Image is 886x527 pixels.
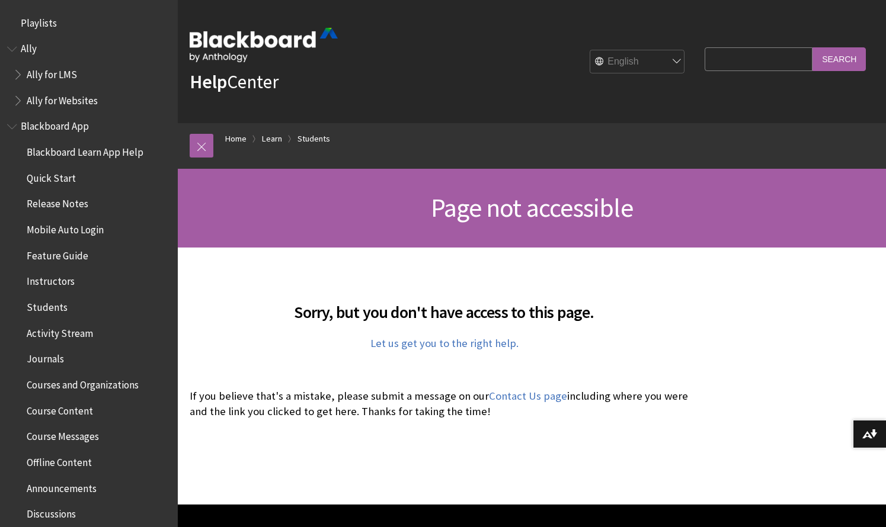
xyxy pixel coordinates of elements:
h2: Sorry, but you don't have access to this page. [190,285,699,324]
p: If you believe that's a mistake, please submit a message on our including where you were and the ... [190,388,699,419]
span: Courses and Organizations [27,375,139,391]
span: Discussions [27,504,76,520]
span: Blackboard App [21,117,89,133]
a: Home [225,131,247,146]
span: Journals [27,349,64,365]
span: Blackboard Learn App Help [27,142,143,158]
nav: Book outline for Anthology Ally Help [7,39,171,111]
span: Ally for Websites [27,91,98,107]
span: Quick Start [27,168,76,184]
span: Release Notes [27,194,88,210]
nav: Book outline for Playlists [7,13,171,33]
span: Mobile Auto Login [27,220,104,236]
span: Course Content [27,401,93,417]
a: Students [298,131,330,146]
a: Let us get you to the right help. [370,336,519,351]
input: Search [813,47,866,70]
span: Activity Stream [27,323,93,339]
span: Instructors [27,272,75,288]
a: HelpCenter [190,70,279,94]
span: Offline Content [27,452,92,468]
span: Ally [21,39,37,55]
select: Site Language Selector [590,50,685,74]
strong: Help [190,70,227,94]
span: Students [27,297,68,313]
span: Announcements [27,478,97,494]
img: Blackboard by Anthology [190,28,338,62]
span: Ally for LMS [27,65,77,81]
a: Contact Us page [489,389,567,403]
span: Page not accessible [431,191,633,224]
span: Playlists [21,13,57,29]
span: Course Messages [27,427,99,443]
a: Learn [262,131,282,146]
span: Feature Guide [27,246,88,262]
